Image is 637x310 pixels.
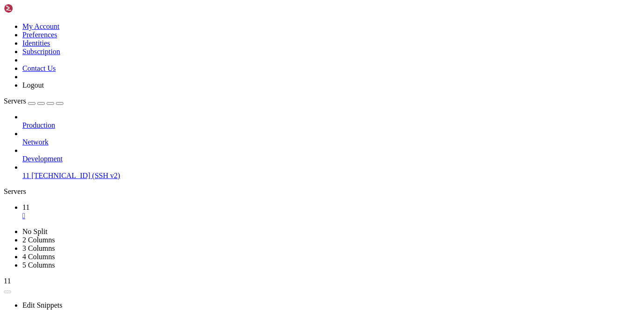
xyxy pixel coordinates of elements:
a: Edit Snippets [22,301,62,309]
span: [TECHNICAL_ID] (SSH v2) [31,172,120,179]
span: Production [22,121,55,129]
a: No Split [22,227,48,235]
a:  [22,212,633,220]
li: Development [22,146,633,163]
a: 3 Columns [22,244,55,252]
span: Network [22,138,48,146]
li: Network [22,130,633,146]
span: 11 [22,203,29,211]
span: Development [22,155,62,163]
a: 11 [22,203,633,220]
a: Production [22,121,633,130]
a: Contact Us [22,64,56,72]
a: 5 Columns [22,261,55,269]
span: Servers [4,97,26,105]
div: Servers [4,187,633,196]
a: 2 Columns [22,236,55,244]
div: (0, 1) [4,12,7,21]
a: Servers [4,97,63,105]
a: Logout [22,81,44,89]
a: Development [22,155,633,163]
span: 11 [4,277,11,285]
img: Shellngn [4,4,57,13]
x-row: Connecting [TECHNICAL_ID]... [4,4,517,12]
a: Network [22,138,633,146]
li: 11 [TECHNICAL_ID] (SSH v2) [22,163,633,180]
a: Preferences [22,31,57,39]
a: Subscription [22,48,60,55]
a: 11 [TECHNICAL_ID] (SSH v2) [22,172,633,180]
span: 11 [22,172,29,179]
a: Identities [22,39,50,47]
li: Production [22,113,633,130]
a: 4 Columns [22,253,55,261]
a: My Account [22,22,60,30]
